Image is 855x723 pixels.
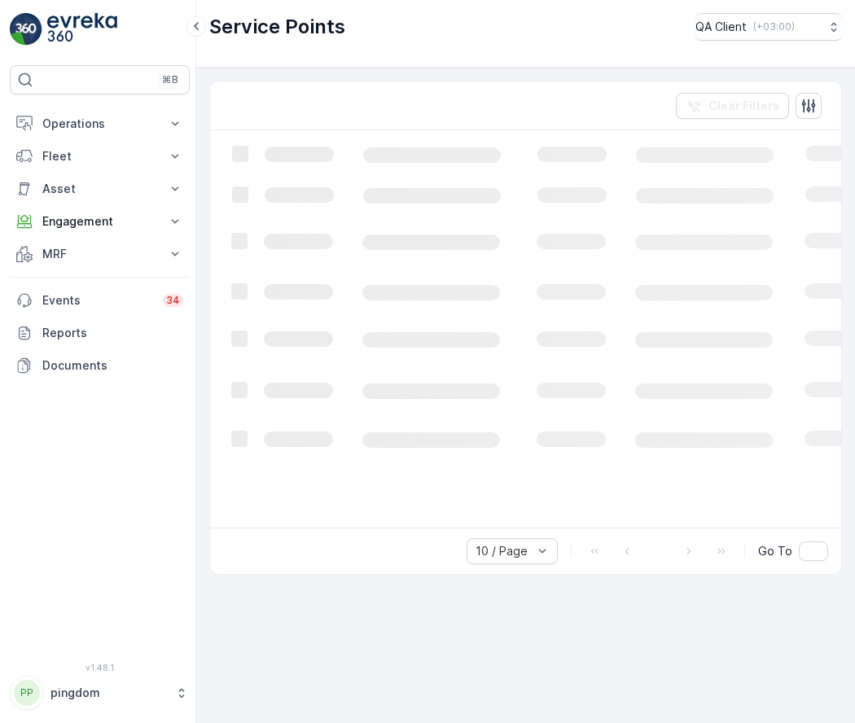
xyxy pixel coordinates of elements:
button: Clear Filters [676,93,789,119]
p: 34 [166,294,180,307]
button: Asset [10,173,190,205]
button: Operations [10,107,190,140]
span: Go To [758,543,792,559]
div: PP [14,680,40,706]
span: v 1.48.1 [10,663,190,673]
p: Asset [42,181,157,197]
a: Documents [10,349,190,382]
p: Engagement [42,213,157,230]
button: QA Client(+03:00) [695,13,842,41]
button: Fleet [10,140,190,173]
p: ( +03:00 ) [753,20,795,33]
button: MRF [10,238,190,270]
p: Reports [42,325,183,341]
p: QA Client [695,19,747,35]
a: Reports [10,317,190,349]
button: Engagement [10,205,190,238]
p: Documents [42,357,183,374]
p: Operations [42,116,157,132]
p: pingdom [50,685,167,701]
button: PPpingdom [10,676,190,710]
img: logo_light-DOdMpM7g.png [47,13,117,46]
a: Events34 [10,284,190,317]
p: MRF [42,246,157,262]
p: Clear Filters [708,98,779,114]
p: Service Points [209,14,345,40]
p: Fleet [42,148,157,164]
p: ⌘B [162,73,178,86]
img: logo [10,13,42,46]
p: Events [42,292,153,309]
